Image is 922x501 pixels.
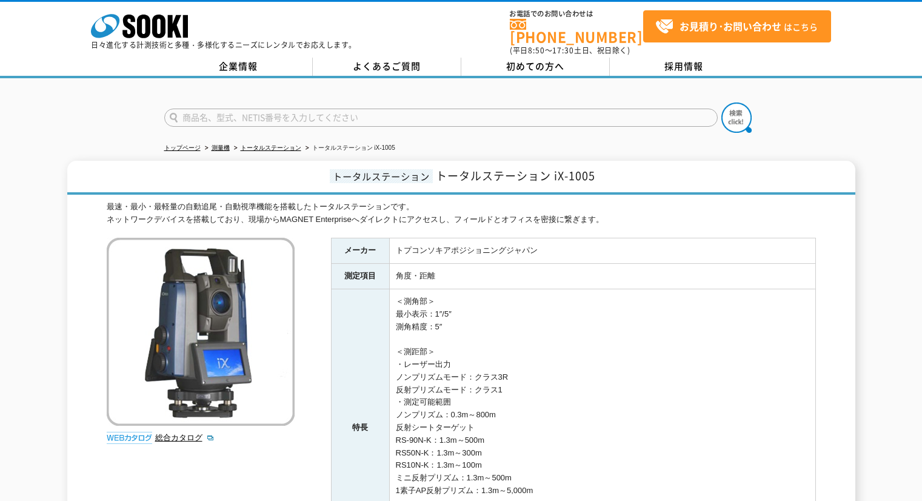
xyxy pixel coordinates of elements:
[506,59,564,73] span: 初めての方へ
[164,58,313,76] a: 企業情報
[331,238,389,264] th: メーカー
[107,201,816,226] div: 最速・最小・最軽量の自動追尾・自動視準機能を搭載したトータルステーションです。 ネットワークデバイスを搭載しており、現場からMAGNET Enterpriseへダイレクトにアクセスし、フィールド...
[510,45,630,56] span: (平日 ～ 土日、祝日除く)
[164,144,201,151] a: トップページ
[91,41,356,49] p: 日々進化する計測技術と多種・多様化するニーズにレンタルでお応えします。
[330,169,433,183] span: トータルステーション
[241,144,301,151] a: トータルステーション
[721,103,752,133] img: btn_search.png
[303,142,395,155] li: トータルステーション iX-1005
[552,45,574,56] span: 17:30
[212,144,230,151] a: 測量機
[680,19,781,33] strong: お見積り･お問い合わせ
[610,58,758,76] a: 採用情報
[331,264,389,289] th: 測定項目
[155,433,215,442] a: 総合カタログ
[510,19,643,44] a: [PHONE_NUMBER]
[389,264,815,289] td: 角度・距離
[107,238,295,426] img: トータルステーション iX-1005
[528,45,545,56] span: 8:50
[389,238,815,264] td: トプコンソキアポジショニングジャパン
[510,10,643,18] span: お電話でのお問い合わせは
[164,109,718,127] input: 商品名、型式、NETIS番号を入力してください
[107,432,152,444] img: webカタログ
[655,18,818,36] span: はこちら
[313,58,461,76] a: よくあるご質問
[436,167,595,184] span: トータルステーション iX-1005
[643,10,831,42] a: お見積り･お問い合わせはこちら
[461,58,610,76] a: 初めての方へ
